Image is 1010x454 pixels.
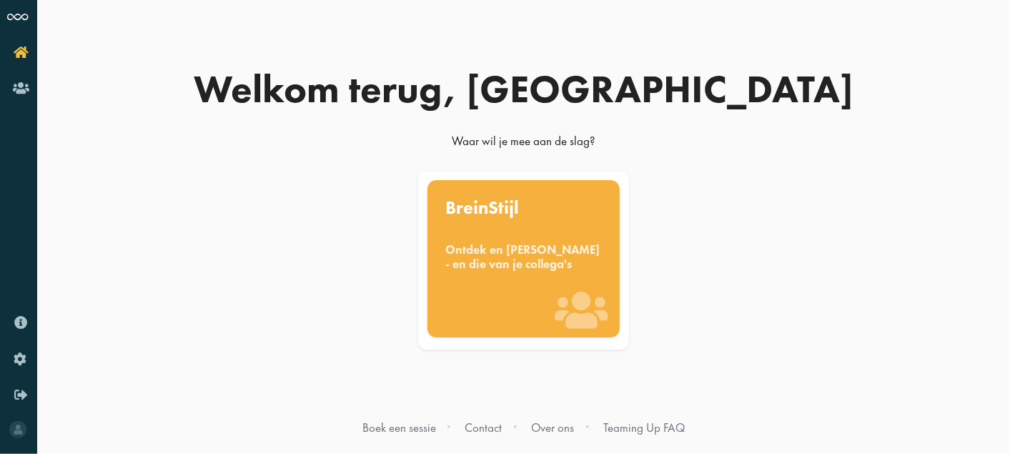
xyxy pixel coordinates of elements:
div: Waar wil je mee aan de slag? [181,133,867,156]
div: Welkom terug, [GEOGRAPHIC_DATA] [181,70,867,109]
a: Contact [465,420,502,435]
a: Boek een sessie [362,420,436,435]
div: BreinStijl [446,199,602,217]
a: Over ons [531,420,574,435]
div: Ontdek en [PERSON_NAME] - en die van je collega's [446,243,602,271]
a: Teaming Up FAQ [603,420,685,435]
a: BreinStijl Ontdek en [PERSON_NAME] - en die van je collega's [415,172,632,350]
